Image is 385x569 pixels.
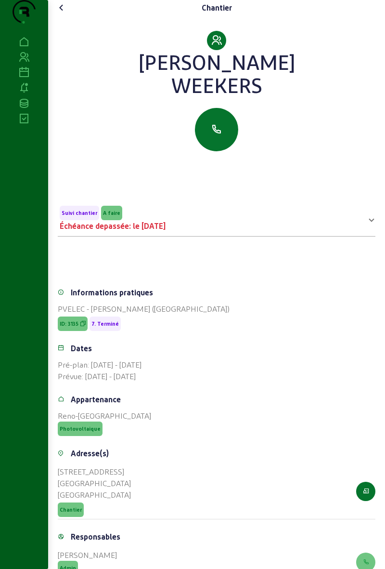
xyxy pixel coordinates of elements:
[58,205,375,232] mat-expansion-panel-header: Suivi chantierA faireÉchéance depassée: le [DATE]
[58,303,375,315] div: PVELEC - [PERSON_NAME] ([GEOGRAPHIC_DATA])
[58,477,131,489] div: [GEOGRAPHIC_DATA]
[58,359,375,371] div: Pré-plan: [DATE] - [DATE]
[58,466,131,477] div: [STREET_ADDRESS]
[71,394,121,405] div: Appartenance
[71,343,92,354] div: Dates
[71,531,120,543] div: Responsables
[58,550,117,559] cam-list-title: [PERSON_NAME]
[103,210,120,216] span: A faire
[58,73,375,96] div: Weekers
[202,2,232,13] div: Chantier
[60,220,166,232] div: Échéance depassée: le [DATE]
[71,448,109,459] div: Adresse(s)
[71,287,153,298] div: Informations pratiques
[60,320,78,327] span: ID: 3135
[58,371,375,382] div: Prévue: [DATE] - [DATE]
[60,425,101,432] span: Photovoltaique
[58,489,131,501] div: [GEOGRAPHIC_DATA]
[58,50,375,73] div: [PERSON_NAME]
[91,320,119,327] span: 7. Terminé
[58,410,375,422] div: Reno-[GEOGRAPHIC_DATA]
[62,210,97,216] span: Suivi chantier
[60,506,82,513] span: Chantier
